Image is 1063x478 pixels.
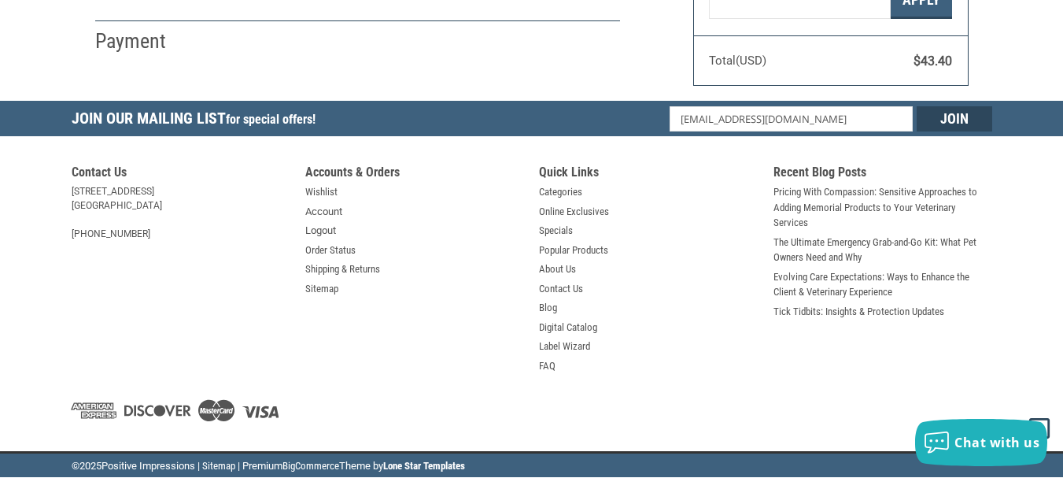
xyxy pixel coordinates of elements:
[305,261,380,277] a: Shipping & Returns
[917,106,992,132] input: Join
[539,165,758,184] h5: Quick Links
[539,223,573,239] a: Specials
[539,243,608,258] a: Popular Products
[197,460,235,472] a: | Sitemap
[226,112,316,127] span: for special offers!
[305,184,338,200] a: Wishlist
[305,243,356,258] a: Order Status
[773,269,992,300] a: Evolving Care Expectations: Ways to Enhance the Client & Veterinary Experience
[773,165,992,184] h5: Recent Blog Posts
[773,235,992,265] a: The Ultimate Emergency Grab-and-Go Kit: What Pet Owners Need and Why
[383,460,465,472] a: Lone Star Templates
[72,460,195,472] span: © Positive Impressions
[539,204,609,220] a: Online Exclusives
[709,54,766,68] span: Total (USD)
[72,184,290,241] address: [STREET_ADDRESS] [GEOGRAPHIC_DATA] [PHONE_NUMBER]
[954,434,1039,451] span: Chat with us
[539,184,582,200] a: Categories
[539,320,597,335] a: Digital Catalog
[305,223,336,239] a: Logout
[539,339,590,354] a: Label Wizard
[539,261,576,277] a: About Us
[914,54,952,69] span: $43.40
[539,358,555,374] a: FAQ
[79,460,102,472] span: 2025
[670,106,913,132] input: Email
[773,304,944,320] a: Tick Tidbits: Insights & Protection Updates
[539,281,583,297] a: Contact Us
[282,460,339,472] a: BigCommerce
[773,184,992,231] a: Pricing With Compassion: Sensitive Approaches to Adding Memorial Products to Your Veterinary Serv...
[305,165,524,184] h5: Accounts & Orders
[238,458,465,478] li: | Premium Theme by
[305,204,342,220] a: Account
[915,419,1047,466] button: Chat with us
[72,165,290,184] h5: Contact Us
[95,28,187,54] h2: Payment
[72,101,323,141] h5: Join Our Mailing List
[539,300,557,316] a: Blog
[305,281,338,297] a: Sitemap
